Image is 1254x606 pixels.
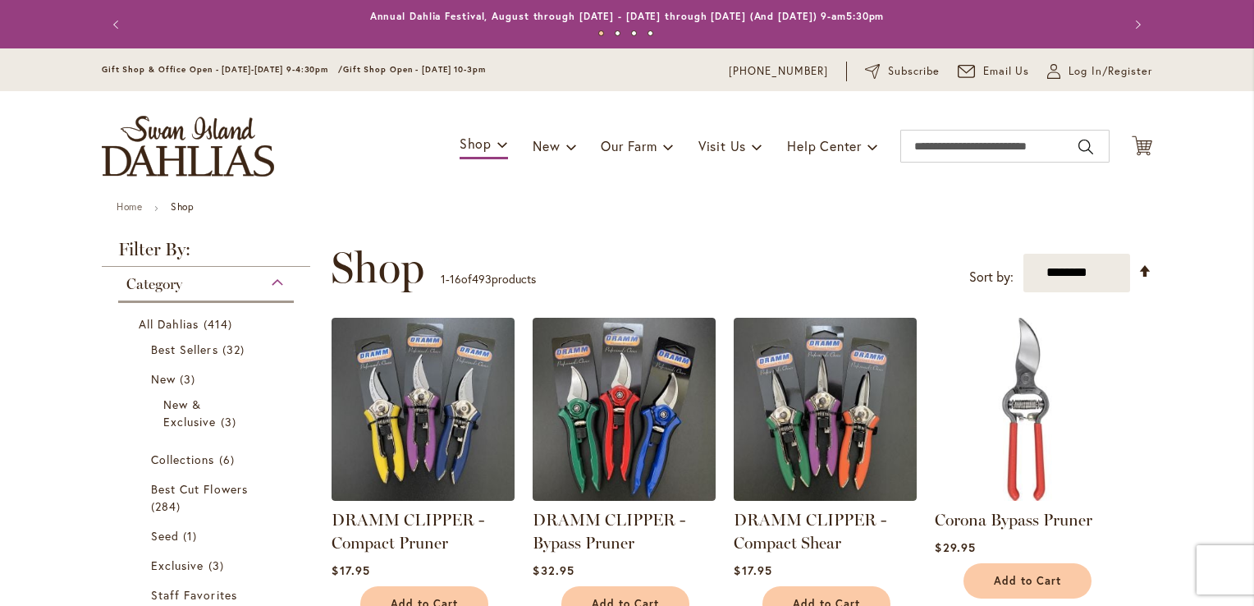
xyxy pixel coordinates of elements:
[615,30,620,36] button: 2 of 4
[734,510,886,553] a: DRAMM CLIPPER - Compact Shear
[151,527,265,544] a: Seed
[533,318,716,501] img: DRAMM CLIPPER - Bypass Pruner
[183,527,201,544] span: 1
[332,510,484,553] a: DRAMM CLIPPER - Compact Pruner
[151,480,265,515] a: Best Cut Flowers
[888,63,940,80] span: Subscribe
[180,370,199,388] span: 3
[533,510,685,553] a: DRAMM CLIPPER - Bypass Pruner
[151,342,218,357] span: Best Sellers
[1119,8,1152,41] button: Next
[935,489,1118,504] a: Corona Bypass Pruner
[163,396,253,430] a: New &amp; Exclusive
[208,557,228,574] span: 3
[598,30,604,36] button: 1 of 4
[102,8,135,41] button: Previous
[533,489,716,504] a: DRAMM CLIPPER - Bypass Pruner
[222,341,249,358] span: 32
[935,539,975,555] span: $29.95
[102,64,343,75] span: Gift Shop & Office Open - [DATE]-[DATE] 9-4:30pm /
[151,558,204,573] span: Exclusive
[221,413,240,430] span: 3
[958,63,1030,80] a: Email Us
[151,498,185,515] span: 284
[163,397,216,429] span: New & Exclusive
[102,241,310,267] strong: Filter By:
[332,562,369,578] span: $17.95
[969,262,1014,292] label: Sort by:
[648,30,653,36] button: 4 of 4
[983,63,1030,80] span: Email Us
[332,318,515,501] img: DRAMM CLIPPER - Compact Pruner
[151,528,179,544] span: Seed
[151,341,265,358] a: Best Sellers
[734,318,917,501] img: DRAMM CLIPPER - Compact Shear
[204,315,236,333] span: 414
[787,137,862,154] span: Help Center
[865,63,940,80] a: Subscribe
[441,266,536,292] p: - of products
[994,574,1061,588] span: Add to Cart
[533,562,574,578] span: $32.95
[460,135,492,152] span: Shop
[117,200,142,213] a: Home
[219,451,239,468] span: 6
[935,318,1118,501] img: Corona Bypass Pruner
[1069,63,1152,80] span: Log In/Register
[151,587,237,603] span: Staff Favorites
[734,489,917,504] a: DRAMM CLIPPER - Compact Shear
[450,271,461,287] span: 16
[151,451,265,468] a: Collections
[729,63,828,80] a: [PHONE_NUMBER]
[631,30,637,36] button: 3 of 4
[472,271,492,287] span: 493
[139,316,199,332] span: All Dahlias
[343,64,486,75] span: Gift Shop Open - [DATE] 10-3pm
[698,137,746,154] span: Visit Us
[935,510,1092,530] a: Corona Bypass Pruner
[601,137,657,154] span: Our Farm
[151,452,215,467] span: Collections
[151,557,265,574] a: Exclusive
[331,243,424,292] span: Shop
[151,370,265,388] a: New
[151,481,248,497] span: Best Cut Flowers
[332,489,515,504] a: DRAMM CLIPPER - Compact Pruner
[1047,63,1152,80] a: Log In/Register
[139,315,277,333] a: All Dahlias
[151,371,176,387] span: New
[102,116,274,177] a: store logo
[963,563,1092,599] button: Add to Cart
[533,137,560,154] span: New
[441,271,446,287] span: 1
[734,562,771,578] span: $17.95
[171,200,194,213] strong: Shop
[126,275,182,293] span: Category
[370,10,885,22] a: Annual Dahlia Festival, August through [DATE] - [DATE] through [DATE] (And [DATE]) 9-am5:30pm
